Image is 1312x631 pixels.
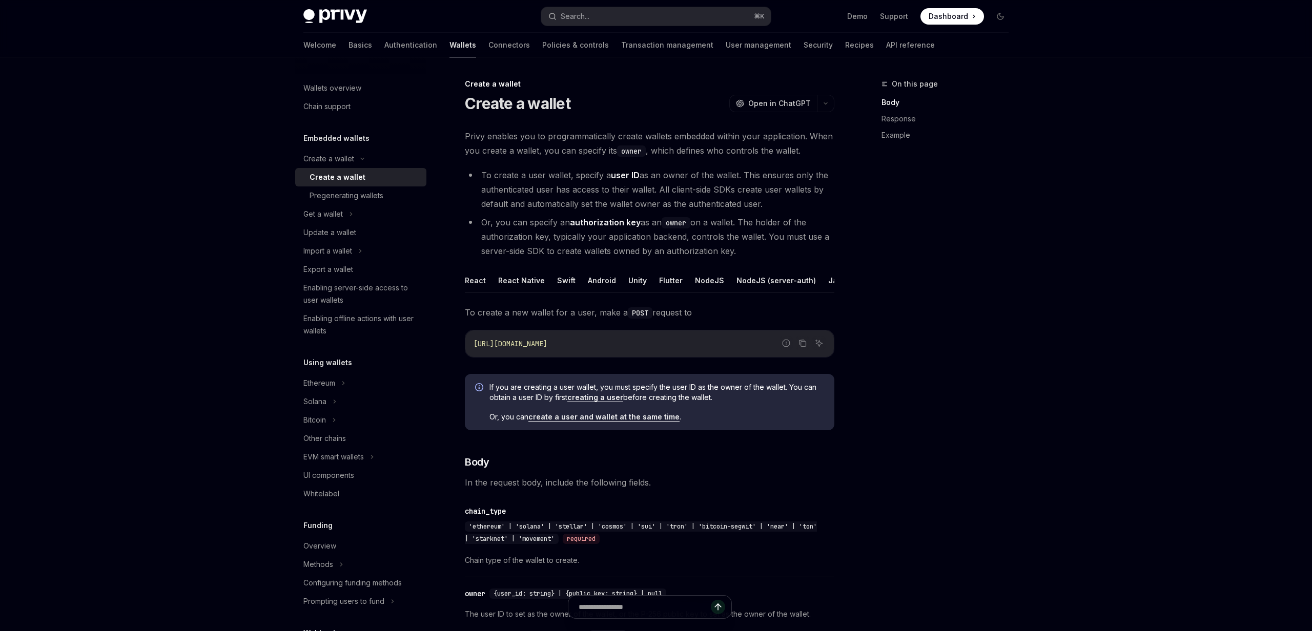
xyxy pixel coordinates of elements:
a: Enabling offline actions with user wallets [295,309,426,340]
div: Enabling server-side access to user wallets [303,282,420,306]
button: Send message [711,600,725,614]
button: Copy the contents from the code block [796,336,809,350]
div: Bitcoin [303,414,326,426]
span: If you are creating a user wallet, you must specify the user ID as the owner of the wallet. You c... [489,382,824,403]
a: UI components [295,466,426,485]
div: Create a wallet [465,79,834,89]
span: In the request body, include the following fields. [465,475,834,490]
li: Or, you can specify an as an on a wallet. The holder of the authorization key, typically your app... [465,215,834,258]
h5: Using wallets [303,356,352,369]
a: Chain support [295,97,426,116]
button: Java [828,268,846,292]
a: Recipes [845,33,874,57]
button: Search...⌘K [541,7,771,26]
button: Unity [628,268,647,292]
a: Body [881,94,1017,111]
code: POST [628,307,652,319]
div: UI components [303,469,354,481]
span: Open in ChatGPT [748,98,811,109]
span: Dashboard [929,11,968,22]
div: Chain support [303,100,351,113]
div: Create a wallet [303,153,354,165]
a: Authentication [384,33,437,57]
button: Android [588,268,616,292]
a: Overview [295,537,426,555]
code: owner [617,145,646,157]
span: Body [465,455,489,469]
a: Wallets overview [295,79,426,97]
button: NodeJS (server-auth) [736,268,816,292]
div: Whitelabel [303,488,339,500]
li: To create a user wallet, specify a as an owner of the wallet. This ensures only the authenticated... [465,168,834,211]
button: Toggle dark mode [992,8,1009,25]
div: Create a wallet [310,171,365,183]
a: Whitelabel [295,485,426,503]
a: Update a wallet [295,223,426,242]
span: {user_id: string} | {public_key: string} | null [494,590,662,598]
span: Or, you can . [489,412,824,422]
h5: Funding [303,519,333,532]
code: owner [662,217,690,228]
a: API reference [886,33,935,57]
a: Wallets [449,33,476,57]
span: ⌘ K [754,12,765,20]
span: To create a new wallet for a user, make a request to [465,305,834,320]
button: NodeJS [695,268,724,292]
span: Chain type of the wallet to create. [465,554,834,566]
a: Example [881,127,1017,143]
span: [URL][DOMAIN_NAME] [474,339,547,348]
h1: Create a wallet [465,94,570,113]
div: required [563,534,600,544]
div: Import a wallet [303,245,352,257]
span: On this page [892,78,938,90]
button: Flutter [659,268,683,292]
div: Prompting users to fund [303,595,384,607]
a: User management [726,33,791,57]
svg: Info [475,383,485,393]
a: Basics [348,33,372,57]
a: Policies & controls [542,33,609,57]
button: Open in ChatGPT [729,95,817,112]
a: Demo [847,11,868,22]
strong: user ID [611,170,640,180]
button: Swift [557,268,576,292]
div: Overview [303,540,336,552]
h5: Embedded wallets [303,132,370,144]
a: Connectors [488,33,530,57]
div: Get a wallet [303,208,343,220]
strong: authorization key [570,217,641,227]
div: Enabling offline actions with user wallets [303,312,420,337]
button: React [465,268,486,292]
a: Dashboard [920,8,984,25]
button: Ask AI [812,336,826,350]
a: Configuring funding methods [295,574,426,592]
div: Ethereum [303,377,335,389]
a: Welcome [303,33,336,57]
span: Privy enables you to programmatically create wallets embedded within your application. When you c... [465,129,834,158]
a: create a user and wallet at the same time [528,412,680,422]
a: creating a user [567,393,623,402]
button: Report incorrect code [780,336,793,350]
div: EVM smart wallets [303,451,364,463]
button: React Native [498,268,545,292]
div: Export a wallet [303,263,353,276]
div: Configuring funding methods [303,577,402,589]
div: Update a wallet [303,226,356,239]
div: Solana [303,395,326,408]
a: Create a wallet [295,168,426,186]
a: Export a wallet [295,260,426,279]
img: dark logo [303,9,367,24]
a: Enabling server-side access to user wallets [295,279,426,309]
a: Other chains [295,429,426,448]
div: owner [465,588,485,599]
div: Search... [561,10,589,23]
a: Support [880,11,908,22]
a: Transaction management [621,33,713,57]
span: 'ethereum' | 'solana' | 'stellar' | 'cosmos' | 'sui' | 'tron' | 'bitcoin-segwit' | 'near' | 'ton'... [465,522,817,543]
div: Other chains [303,432,346,445]
div: Wallets overview [303,82,361,94]
div: Methods [303,558,333,571]
a: Pregenerating wallets [295,186,426,205]
a: Security [804,33,833,57]
div: chain_type [465,506,506,516]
